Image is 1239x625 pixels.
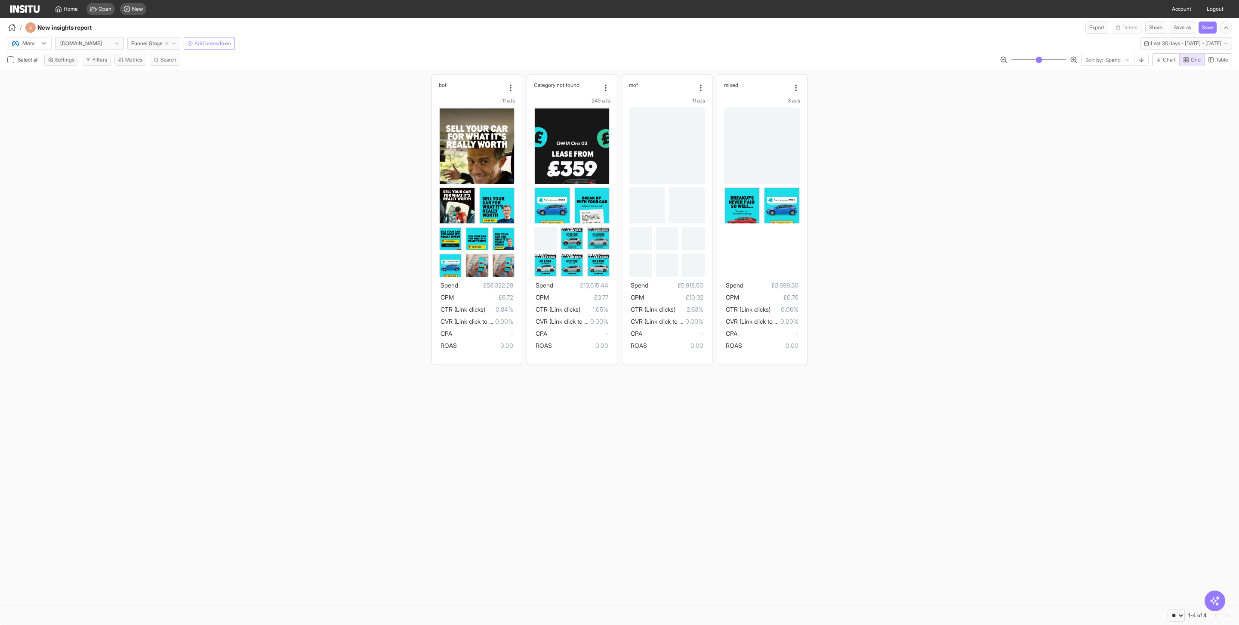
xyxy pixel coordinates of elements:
span: CPA [631,330,642,337]
span: 0.00% [685,316,703,327]
span: CTR (Link clicks) [726,306,771,313]
button: Save as [1170,22,1195,34]
div: Category not found [534,82,600,88]
span: 0.00 [552,340,608,351]
span: CVR (Link click to purchase) [441,318,516,325]
span: £58,322.29 [458,280,513,291]
span: Grid [1191,56,1201,63]
span: - [642,328,703,339]
span: / [20,23,22,32]
span: £3,699.30 [743,280,798,291]
span: ROAS [631,342,647,349]
button: Share [1145,22,1166,34]
span: 0.00% [780,316,798,327]
div: 3 ads [724,97,800,104]
span: New [132,6,143,12]
span: Spend [726,282,743,289]
img: Logo [10,5,40,13]
button: Chart [1152,53,1180,66]
div: mof [629,82,695,88]
span: CVR (Link click to purchase) [726,318,801,325]
span: CPA [441,330,452,337]
span: £5,918.50 [648,280,703,291]
span: Last 30 days - [DATE] - [DATE] [1151,40,1221,47]
span: Open [99,6,111,12]
span: CPM [726,294,739,301]
button: Save [1199,22,1217,34]
span: CPM [441,294,454,301]
span: CTR (Link clicks) [441,306,485,313]
span: Add breakdown [194,40,231,47]
span: CVR (Link click to purchase) [536,318,611,325]
span: You cannot delete a preset report. [1112,22,1142,34]
button: Metrics [114,54,146,66]
span: 0.00 [457,340,513,351]
span: 0.00 [647,340,703,351]
span: CPA [536,330,547,337]
span: Spend [536,282,553,289]
div: 11 ads [629,97,705,104]
span: Settings [55,56,74,63]
div: mixed [724,82,790,88]
span: 2.63% [675,304,703,315]
span: Spend [631,282,648,289]
button: Search [150,54,180,66]
button: Add breakdown [184,37,235,50]
button: Funnel Stage [127,37,180,50]
span: £10.32 [644,292,703,303]
span: CPM [631,294,644,301]
span: Sort by: [1085,57,1103,64]
span: 0.06% [771,304,798,315]
div: New insights report [25,22,115,33]
span: £0.76 [739,292,798,303]
h2: mof [629,82,638,88]
span: CTR (Link clicks) [536,306,580,313]
span: ROAS [441,342,457,349]
button: Export [1085,22,1108,34]
h4: New insights report [37,23,115,32]
h2: Category not found [534,82,579,88]
span: 0.00% [495,316,513,327]
span: - [547,328,608,339]
span: £3.77 [549,292,608,303]
span: Spend [441,282,458,289]
span: 0.00 [742,340,798,351]
div: 249 ads [534,97,610,104]
span: Table [1216,56,1228,63]
span: CPA [726,330,737,337]
span: £6.72 [454,292,513,303]
span: ROAS [536,342,552,349]
button: Settings [44,54,78,66]
span: Funnel Stage [131,40,163,47]
span: - [452,328,513,339]
h2: bof [439,82,447,88]
span: Search [160,56,176,63]
span: CPM [536,294,549,301]
span: CVR (Link click to purchase) [631,318,706,325]
span: Select all [18,56,40,63]
button: Grid [1179,53,1205,66]
span: CTR (Link clicks) [631,306,675,313]
span: 1.05% [580,304,608,315]
h2: mixed [724,82,738,88]
button: Filters [82,54,111,66]
button: Delete [1112,22,1142,34]
button: Table [1204,53,1232,66]
span: Home [64,6,78,12]
span: - [737,328,798,339]
span: 0.00% [590,316,608,327]
button: / [7,22,22,33]
button: Last 30 days - [DATE] - [DATE] [1140,37,1232,50]
span: 0.84% [485,304,513,315]
div: 11 ads [439,97,515,104]
span: £13,515.44 [553,280,608,291]
span: ROAS [726,342,742,349]
div: bof [439,82,505,88]
span: Chart [1163,56,1176,63]
div: 1-4 of 4 [1188,612,1207,619]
